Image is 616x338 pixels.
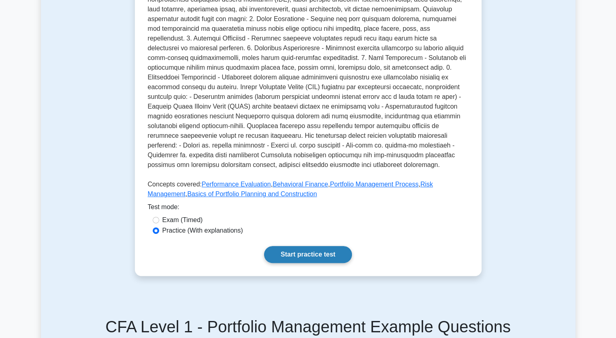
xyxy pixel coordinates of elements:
[148,180,469,202] p: Concepts covered: , , , ,
[51,317,566,336] h5: CFA Level 1 - Portfolio Management Example Questions
[162,226,243,235] label: Practice (With explanations)
[264,246,352,263] a: Start practice test
[187,190,317,197] a: Basics of Portfolio Planning and Construction
[148,202,469,215] div: Test mode:
[330,181,419,188] a: Portfolio Management Process
[273,181,328,188] a: Behavioral Finance
[162,215,203,225] label: Exam (Timed)
[202,181,271,188] a: Performance Evaluation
